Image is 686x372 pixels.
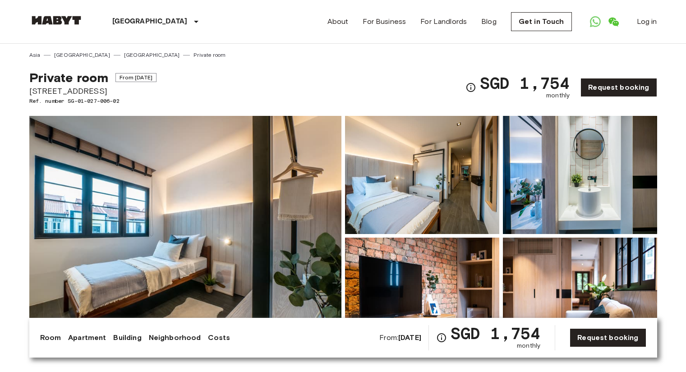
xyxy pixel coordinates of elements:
a: Costs [208,332,230,343]
a: Room [40,332,61,343]
a: Log in [637,16,657,27]
img: Habyt [29,16,83,25]
a: For Business [363,16,406,27]
p: [GEOGRAPHIC_DATA] [112,16,188,27]
a: Open WhatsApp [586,13,604,31]
span: Private room [29,70,109,85]
a: Get in Touch [511,12,572,31]
svg: Check cost overview for full price breakdown. Please note that discounts apply to new joiners onl... [436,332,447,343]
a: About [327,16,349,27]
span: monthly [517,341,540,350]
span: Ref. number SG-01-027-006-02 [29,97,157,105]
span: SGD 1,754 [451,325,540,341]
a: Building [113,332,141,343]
span: monthly [546,91,570,100]
span: From: [379,333,421,343]
a: [GEOGRAPHIC_DATA] [54,51,110,59]
a: For Landlords [420,16,467,27]
span: From [DATE] [115,73,157,82]
img: Marketing picture of unit SG-01-027-006-02 [29,116,341,356]
a: Neighborhood [149,332,201,343]
a: Apartment [68,332,106,343]
a: Private room [193,51,226,59]
a: [GEOGRAPHIC_DATA] [124,51,180,59]
b: [DATE] [398,333,421,342]
a: Asia [29,51,41,59]
a: Blog [481,16,497,27]
img: Picture of unit SG-01-027-006-02 [503,238,657,356]
a: Request booking [580,78,657,97]
span: [STREET_ADDRESS] [29,85,157,97]
img: Picture of unit SG-01-027-006-02 [345,116,499,234]
img: Picture of unit SG-01-027-006-02 [345,238,499,356]
a: Request booking [570,328,646,347]
img: Picture of unit SG-01-027-006-02 [503,116,657,234]
span: SGD 1,754 [480,75,570,91]
svg: Check cost overview for full price breakdown. Please note that discounts apply to new joiners onl... [465,82,476,93]
a: Open WeChat [604,13,622,31]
